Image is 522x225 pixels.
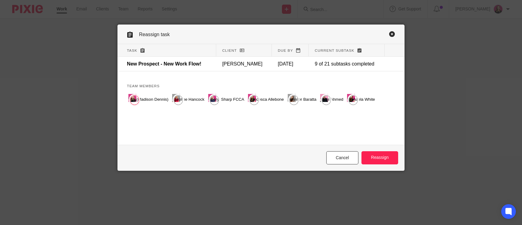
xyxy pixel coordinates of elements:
[307,56,383,71] td: 9 of 21 subtasks completed
[127,48,137,52] span: Task
[389,31,395,39] a: Close this dialog window
[139,32,170,36] span: Reassign task
[362,151,398,164] input: Reassign
[274,48,288,52] span: Due by
[326,151,359,164] a: Close this dialog window
[313,48,350,52] span: Current subtask
[220,48,234,52] span: Client
[274,60,301,66] p: [DATE]
[127,62,191,66] span: New Prospect - New Work Flow!
[220,60,261,66] p: [PERSON_NAME]
[127,83,395,88] h4: Team members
